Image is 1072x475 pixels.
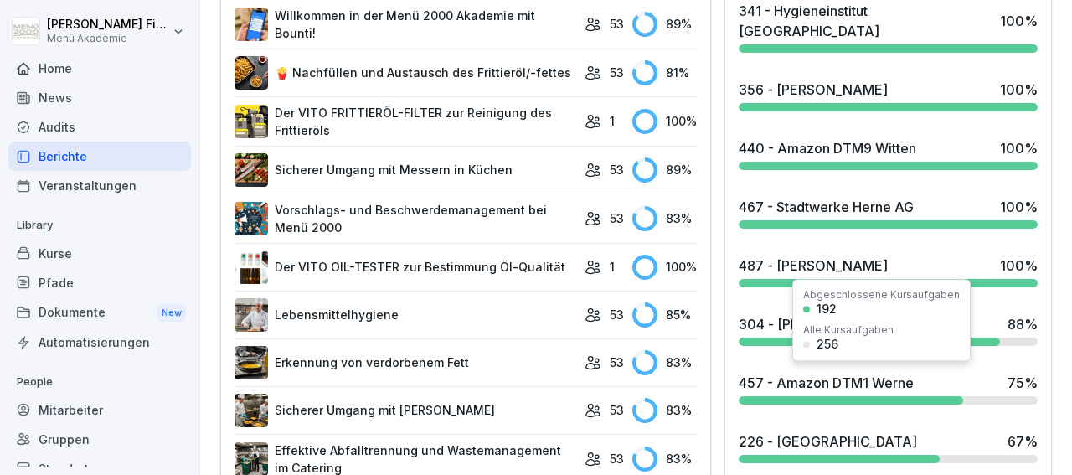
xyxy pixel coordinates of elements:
[8,112,191,142] a: Audits
[8,395,191,425] a: Mitarbeiter
[632,109,697,134] div: 100 %
[234,346,268,379] img: vqex8dna0ap6n9z3xzcqrj3m.png
[157,303,186,323] div: New
[739,256,888,276] div: 487 - [PERSON_NAME]
[632,60,697,85] div: 81 %
[632,350,697,375] div: 83 %
[234,56,268,90] img: cuv45xaybhkpnu38aw8lcrqq.png
[610,450,624,467] p: 53
[803,290,960,300] div: Abgeschlossene Kursaufgaben
[47,18,169,32] p: [PERSON_NAME] Fiegert
[632,302,697,328] div: 85 %
[8,171,191,200] a: Veranstaltungen
[234,298,576,332] a: Lebensmittelhygiene
[739,80,888,100] div: 356 - [PERSON_NAME]
[732,425,1044,470] a: 226 - [GEOGRAPHIC_DATA]67%
[732,366,1044,411] a: 457 - Amazon DTM1 Werne75%
[817,303,837,315] div: 192
[610,306,624,323] p: 53
[1000,11,1038,31] div: 100 %
[610,112,615,130] p: 1
[8,328,191,357] a: Automatisierungen
[739,197,914,217] div: 467 - Stadtwerke Herne AG
[234,250,576,284] a: Der VITO OIL-TESTER zur Bestimmung Öl-Qualität
[234,201,576,236] a: Vorschlags- und Beschwerdemanagement bei Menü 2000
[234,394,576,427] a: Sicherer Umgang mit [PERSON_NAME]
[632,157,697,183] div: 89 %
[8,83,191,112] a: News
[234,56,576,90] a: 🍟 Nachfüllen und Austausch des Frittieröl/-fettes
[8,297,191,328] div: Dokumente
[610,258,615,276] p: 1
[234,153,268,187] img: bnqppd732b90oy0z41dk6kj2.png
[8,297,191,328] a: DokumenteNew
[632,255,697,280] div: 100 %
[739,138,916,158] div: 440 - Amazon DTM9 Witten
[632,12,697,37] div: 89 %
[732,307,1044,353] a: 304 - [PERSON_NAME]88%
[739,431,917,452] div: 226 - [GEOGRAPHIC_DATA]
[234,104,576,139] a: Der VITO FRITTIERÖL-FILTER zur Reinigung des Frittieröls
[803,325,894,335] div: Alle Kursaufgaben
[732,73,1044,118] a: 356 - [PERSON_NAME]100%
[8,212,191,239] p: Library
[1008,373,1038,393] div: 75 %
[234,7,576,42] a: Willkommen in der Menü 2000 Akademie mit Bounti!
[234,346,576,379] a: Erkennung von verdorbenem Fett
[234,298,268,332] img: jz0fz12u36edh1e04itkdbcq.png
[732,249,1044,294] a: 487 - [PERSON_NAME]100%
[8,425,191,454] a: Gruppen
[234,202,268,235] img: m8bvy8z8kneahw7tpdkl7btm.png
[8,142,191,171] a: Berichte
[739,314,889,334] div: 304 - [PERSON_NAME]
[1000,80,1038,100] div: 100 %
[234,250,268,284] img: up30sq4qohmlf9oyka1pt50j.png
[632,206,697,231] div: 83 %
[234,153,576,187] a: Sicherer Umgang mit Messern in Küchen
[817,338,838,350] div: 256
[8,54,191,83] a: Home
[234,105,268,138] img: lxawnajjsce9vyoprlfqagnf.png
[234,8,268,41] img: xh3bnih80d1pxcetv9zsuevg.png
[610,401,624,419] p: 53
[8,268,191,297] a: Pfade
[8,239,191,268] a: Kurse
[1000,197,1038,217] div: 100 %
[632,398,697,423] div: 83 %
[8,369,191,395] p: People
[732,132,1044,177] a: 440 - Amazon DTM9 Witten100%
[610,161,624,178] p: 53
[610,15,624,33] p: 53
[732,190,1044,235] a: 467 - Stadtwerke Herne AG100%
[1008,431,1038,452] div: 67 %
[739,373,914,393] div: 457 - Amazon DTM1 Werne
[1000,256,1038,276] div: 100 %
[739,1,992,41] div: 341 - Hygieneinstitut [GEOGRAPHIC_DATA]
[1008,314,1038,334] div: 88 %
[610,64,624,81] p: 53
[234,394,268,427] img: oyzz4yrw5r2vs0n5ee8wihvj.png
[610,209,624,227] p: 53
[610,354,624,371] p: 53
[632,447,697,472] div: 83 %
[1000,138,1038,158] div: 100 %
[47,33,169,44] p: Menü Akademie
